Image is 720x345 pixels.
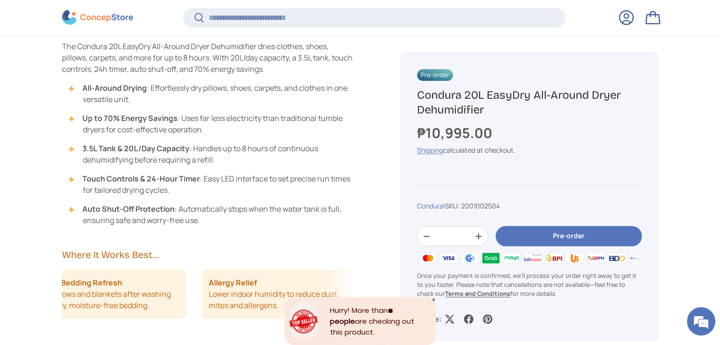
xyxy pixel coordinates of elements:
[31,269,186,319] li: Dry pillows and blankets after washing for cozy, moisture-free bedding.
[417,251,438,265] img: master
[82,204,175,214] strong: Auto Shut-Off Protection
[461,201,500,210] span: 2001002504
[39,277,122,288] strong: Quick Bedding Refresh
[543,251,564,265] img: bpi
[82,143,189,154] strong: 3.5L Tank & 20L/Day Capacity
[209,277,257,288] strong: Allergy Relief
[62,10,133,25] img: ConcepStore
[522,251,543,265] img: billease
[49,53,159,65] div: Chat with us now
[501,251,522,265] img: maya
[417,87,641,117] h1: Condura 20L EasyDry All-Around Dryer Dehumidifier
[62,41,353,74] span: The Condura 20L EasyDry All-Around Dryer Dehumidifier dries clothes, shoes, pillows, carpets, and...
[5,238,180,271] textarea: Type your message and hit 'Enter'
[564,251,585,265] img: ubp
[155,5,178,27] div: Minimize live chat window
[62,249,356,262] h2: Where It Works Best...
[445,289,510,297] a: Terms and Conditions
[438,251,459,265] img: visa
[417,271,641,298] p: Once your payment is confirmed, we'll process your order right away to get it to you faster. Plea...
[431,297,436,302] div: Close
[443,201,500,210] span: |
[480,251,501,265] img: grabpay
[71,173,356,196] li: : Easy LED interface to set precise run times for tailored drying cycles.
[201,269,356,319] li: Lower indoor humidity to reduce dust mites and allergens.
[627,251,648,265] img: metrobank
[459,251,480,265] img: gcash
[71,143,356,165] li: : Handles up to 8 hours of continuous dehumidifying before requiring a refill.
[82,83,147,93] strong: All-Around Drying
[585,251,606,265] img: qrph
[71,203,356,226] li: : Automatically stops when the water tank is full, ensuring safe and worry-free use.
[71,112,356,135] li: : Uses far less electricity than traditional tumble dryers for cost-effective operation.
[417,69,453,80] span: Pre-order
[71,82,356,105] li: : Effortlessly dry pillows, shoes, carpets, and clothes in one versatile unit.
[417,145,641,155] div: calculated at checkout.
[606,251,627,265] img: bdo
[445,201,460,210] span: SKU:
[82,173,200,184] strong: Touch Controls & 24-Hour Timer
[496,226,641,246] button: Pre-order
[55,109,131,205] span: We're online!
[82,113,178,123] strong: Up to 70% Energy Savings
[417,146,443,155] a: Shipping
[417,201,443,210] a: Condura
[417,123,495,142] strong: ₱10,995.00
